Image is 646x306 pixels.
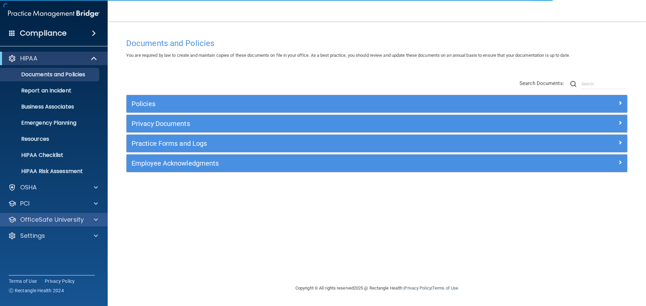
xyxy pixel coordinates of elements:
[132,120,497,127] h5: Privacy Documents
[20,54,37,62] p: HIPAA
[4,87,96,94] p: Report an Incident
[132,138,622,149] a: Practice Forms and Logs
[132,160,497,167] h5: Employee Acknowledgments
[8,216,98,224] a: OfficeSafe University
[9,278,37,285] a: Terms of Use
[126,53,570,58] span: You are required by law to create and maintain copies of these documents on file in your office. ...
[4,120,96,126] p: Emergency Planning
[45,278,75,285] a: Privacy Policy
[132,98,622,109] a: Policies
[4,152,96,159] p: HIPAA Checklist
[530,258,638,285] iframe: Drift Widget Chat Controller
[581,79,627,89] input: Search
[8,200,98,208] a: PCI
[4,168,96,175] p: HIPAA Risk Assessment
[20,29,67,38] h4: Compliance
[519,80,564,86] span: Search Documents:
[20,200,30,208] p: PCI
[404,286,431,291] a: Privacy Policy
[4,136,96,142] p: Resources
[132,118,622,129] a: Privacy Documents
[132,158,622,169] a: Employee Acknowledgments
[20,216,84,224] p: OfficeSafe University
[4,103,96,110] p: Business Associates
[8,183,98,191] a: OSHA
[20,183,37,191] p: OSHA
[8,232,98,240] a: Settings
[126,39,627,48] h4: Documents and Policies
[254,277,500,299] div: Copyright © All rights reserved 2025 @ Rectangle Health | |
[20,232,45,240] p: Settings
[570,81,576,87] img: ic-search.3b580494.png
[9,287,64,294] span: Ⓒ Rectangle Health 2024
[8,54,98,62] a: HIPAA
[8,7,100,20] img: PMB logo
[4,71,96,78] p: Documents and Policies
[132,140,497,147] h5: Practice Forms and Logs
[132,100,497,107] h5: Policies
[432,286,458,291] a: Terms of Use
